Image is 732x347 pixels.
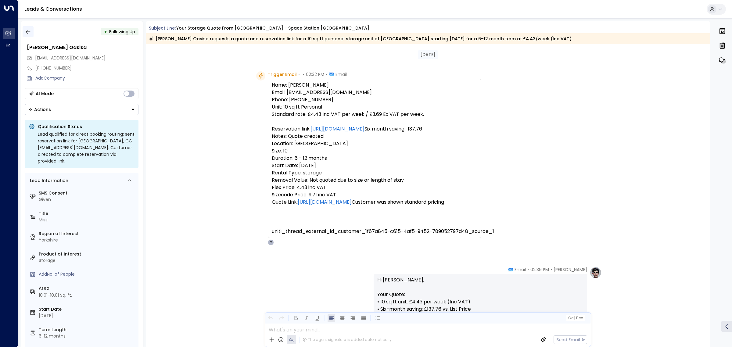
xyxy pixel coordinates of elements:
[530,267,549,273] span: 02:39 PM
[306,71,324,77] span: 02:32 PM
[25,104,138,115] div: Button group with a nested menu
[278,314,285,322] button: Redo
[39,327,136,333] label: Term Length
[39,190,136,196] label: SMS Consent
[267,314,274,322] button: Undo
[298,199,352,206] a: [URL][DOMAIN_NAME]
[310,125,364,133] a: [URL][DOMAIN_NAME]
[590,267,602,279] img: profile-logo.png
[335,71,347,77] span: Email
[418,50,438,59] div: [DATE]
[39,237,136,243] div: Yorkshire
[554,267,587,273] span: [PERSON_NAME]
[268,239,274,245] div: O
[298,71,300,77] span: •
[303,337,392,342] div: The agent signature is added automatically
[104,26,107,37] div: •
[176,25,369,31] div: Your storage quote from [GEOGRAPHIC_DATA] - Space Station [GEOGRAPHIC_DATA]
[28,107,51,112] div: Actions
[326,71,327,77] span: •
[527,267,529,273] span: •
[24,5,82,13] a: Leads & Conversations
[35,75,138,81] div: AddCompany
[39,231,136,237] label: Region of Interest
[109,29,135,35] span: Following Up
[39,292,72,299] div: 10.01-10.01 Sq. ft.
[25,104,138,115] button: Actions
[39,333,136,339] div: 6-12 months
[36,91,54,97] div: AI Mode
[272,81,477,235] pre: Name: [PERSON_NAME] Email: [EMAIL_ADDRESS][DOMAIN_NAME] Phone: [PHONE_NUMBER] Unit: 10 sq ft Pers...
[574,316,575,320] span: |
[303,71,304,77] span: •
[149,25,176,31] span: Subject Line:
[38,131,135,164] div: Lead qualified for direct booking routing; sent reservation link for [GEOGRAPHIC_DATA], CC [EMAIL...
[39,306,136,313] label: Start Date
[39,210,136,217] label: Title
[35,55,106,61] span: shanque78677@yahoo.com
[39,196,136,203] div: Given
[39,217,136,223] div: Miss
[568,316,583,320] span: Cc Bcc
[28,177,68,184] div: Lead Information
[35,65,138,71] div: [PHONE_NUMBER]
[38,123,135,130] p: Qualification Status
[565,315,585,321] button: Cc|Bcc
[551,267,552,273] span: •
[39,257,136,264] div: Storage
[39,313,136,319] div: [DATE]
[39,251,136,257] label: Product of Interest
[515,267,526,273] span: Email
[39,285,136,292] label: Area
[268,71,297,77] span: Trigger Email
[39,271,136,277] div: AddNo. of People
[35,55,106,61] span: [EMAIL_ADDRESS][DOMAIN_NAME]
[27,44,138,51] div: [PERSON_NAME] Oasisa
[149,36,572,42] div: [PERSON_NAME] Oasisa requests a quote and reservation link for a 10 sq ft personal storage unit a...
